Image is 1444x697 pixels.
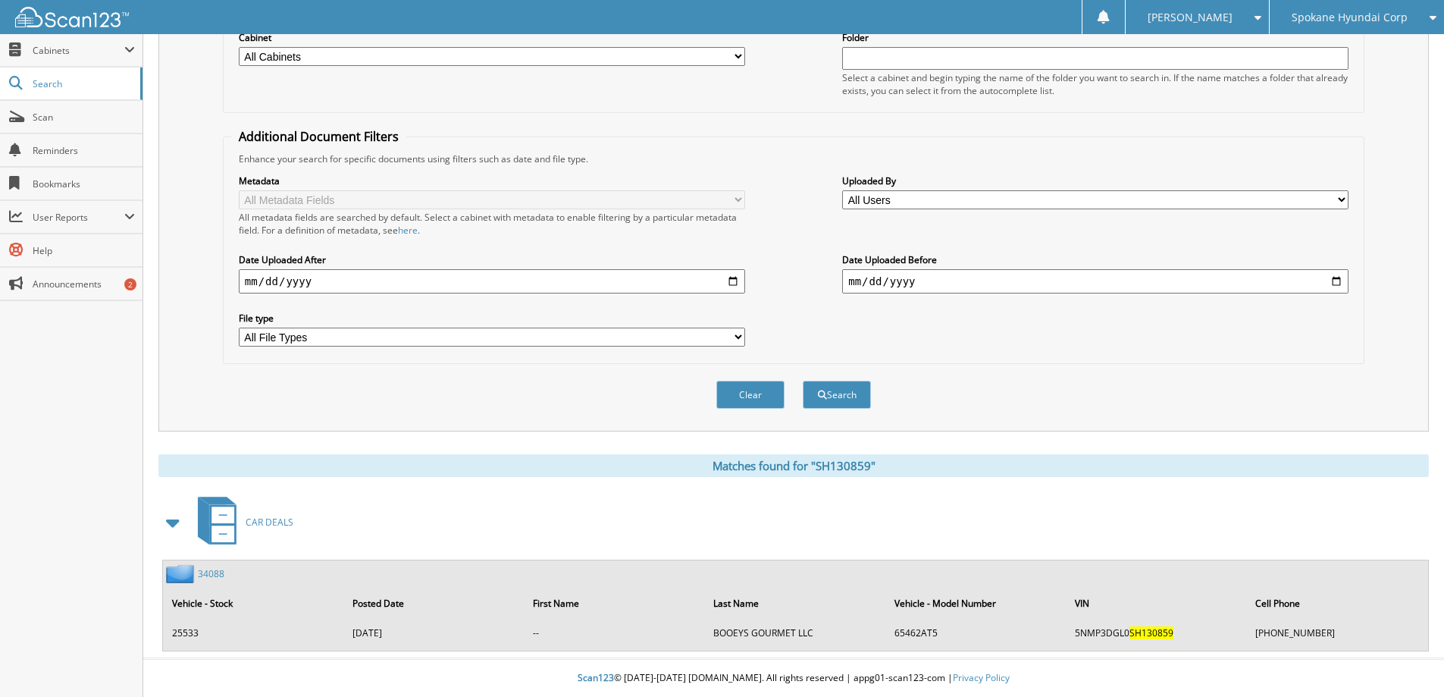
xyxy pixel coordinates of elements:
a: here [398,224,418,237]
legend: Additional Document Filters [231,128,406,145]
img: scan123-logo-white.svg [15,7,129,27]
span: Scan [33,111,135,124]
span: Reminders [33,144,135,157]
a: CAR DEALS [189,492,293,552]
span: Search [33,77,133,90]
a: Privacy Policy [953,671,1010,684]
span: Spokane Hyundai Corp [1292,13,1408,22]
label: Date Uploaded After [239,253,745,266]
span: Scan123 [578,671,614,684]
td: [DATE] [345,620,524,645]
a: 34088 [198,567,224,580]
div: Matches found for "SH130859" [158,454,1429,477]
span: [PERSON_NAME] [1148,13,1233,22]
div: 2 [124,278,136,290]
label: Metadata [239,174,745,187]
label: Uploaded By [842,174,1348,187]
th: VIN [1067,588,1246,619]
th: Vehicle - Model Number [887,588,1066,619]
th: Cell Phone [1248,588,1427,619]
span: SH130859 [1129,626,1173,639]
input: end [842,269,1348,294]
img: folder2.png [166,564,198,583]
div: © [DATE]-[DATE] [DOMAIN_NAME]. All rights reserved | appg01-scan123-com | [143,660,1444,697]
div: Enhance your search for specific documents using filters such as date and file type. [231,152,1356,165]
iframe: Chat Widget [1368,624,1444,697]
label: Cabinet [239,31,745,44]
th: First Name [525,588,704,619]
th: Vehicle - Stock [164,588,343,619]
td: [PHONE_NUMBER] [1248,620,1427,645]
span: Announcements [33,278,135,290]
span: Bookmarks [33,177,135,190]
label: Folder [842,31,1348,44]
td: 65462AT5 [887,620,1066,645]
button: Clear [716,381,785,409]
button: Search [803,381,871,409]
input: start [239,269,745,294]
th: Last Name [706,588,885,619]
th: Posted Date [345,588,524,619]
label: Date Uploaded Before [842,253,1348,266]
div: All metadata fields are searched by default. Select a cabinet with metadata to enable filtering b... [239,211,745,237]
span: Cabinets [33,44,124,57]
span: User Reports [33,211,124,224]
td: 25533 [164,620,343,645]
td: -- [525,620,704,645]
span: CAR DEALS [246,516,293,529]
span: Help [33,244,135,257]
label: File type [239,312,745,325]
td: 5NMP3DGL0 [1067,620,1246,645]
div: Select a cabinet and begin typing the name of the folder you want to search in. If the name match... [842,71,1348,97]
td: BOOEYS GOURMET LLC [706,620,885,645]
